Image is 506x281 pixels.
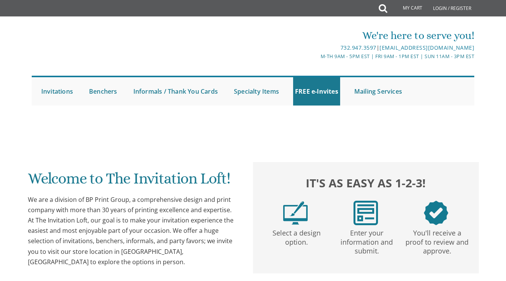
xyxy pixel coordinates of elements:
[354,201,378,225] img: step2.png
[87,77,119,106] a: Benchers
[39,77,75,106] a: Invitations
[386,1,428,16] a: My Cart
[424,201,448,225] img: step3.png
[180,28,474,43] div: We're here to serve you!
[28,170,239,193] h1: Welcome to The Invitation Loft!
[260,174,471,191] h2: It's as easy as 1-2-3!
[232,77,281,106] a: Specialty Items
[341,44,376,51] a: 732.947.3597
[333,225,401,255] p: Enter your information and submit.
[283,201,308,225] img: step1.png
[263,225,330,247] p: Select a design option.
[180,43,474,52] div: |
[404,225,471,255] p: You'll receive a proof to review and approve.
[352,77,404,106] a: Mailing Services
[180,52,474,60] div: M-Th 9am - 5pm EST | Fri 9am - 1pm EST | Sun 11am - 3pm EST
[293,77,340,106] a: FREE e-Invites
[28,195,239,267] div: We are a division of BP Print Group, a comprehensive design and print company with more than 30 y...
[131,77,220,106] a: Informals / Thank You Cards
[379,44,474,51] a: [EMAIL_ADDRESS][DOMAIN_NAME]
